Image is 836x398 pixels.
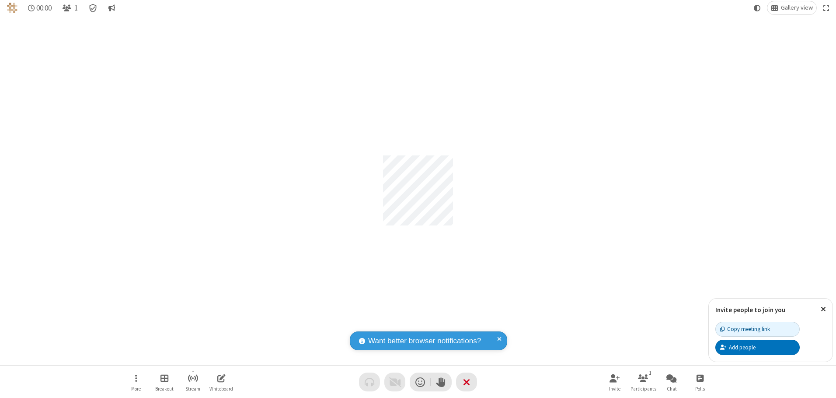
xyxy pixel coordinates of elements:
[715,322,800,337] button: Copy meeting link
[208,370,234,394] button: Open shared whiteboard
[384,373,405,391] button: Video
[820,1,833,14] button: Fullscreen
[715,306,785,314] label: Invite people to join you
[85,1,101,14] div: Meeting details Encryption enabled
[781,4,813,11] span: Gallery view
[155,386,174,391] span: Breakout
[609,386,620,391] span: Invite
[74,4,78,12] span: 1
[410,373,431,391] button: Send a reaction
[151,370,178,394] button: Manage Breakout Rooms
[123,370,149,394] button: Open menu
[131,386,141,391] span: More
[368,335,481,347] span: Want better browser notifications?
[630,386,656,391] span: Participants
[36,4,52,12] span: 00:00
[715,340,800,355] button: Add people
[104,1,118,14] button: Conversation
[687,370,713,394] button: Open poll
[180,370,206,394] button: Start streaming
[185,386,200,391] span: Stream
[667,386,677,391] span: Chat
[602,370,628,394] button: Invite participants (Alt+I)
[7,3,17,13] img: QA Selenium DO NOT DELETE OR CHANGE
[767,1,816,14] button: Change layout
[814,299,833,320] button: Close popover
[647,369,654,377] div: 1
[658,370,685,394] button: Open chat
[750,1,764,14] button: Using system theme
[456,373,477,391] button: End or leave meeting
[630,370,656,394] button: Open participant list
[24,1,56,14] div: Timer
[359,373,380,391] button: Audio problem - check your Internet connection or call by phone
[59,1,81,14] button: Open participant list
[431,373,452,391] button: Raise hand
[720,325,770,333] div: Copy meeting link
[695,386,705,391] span: Polls
[209,386,233,391] span: Whiteboard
